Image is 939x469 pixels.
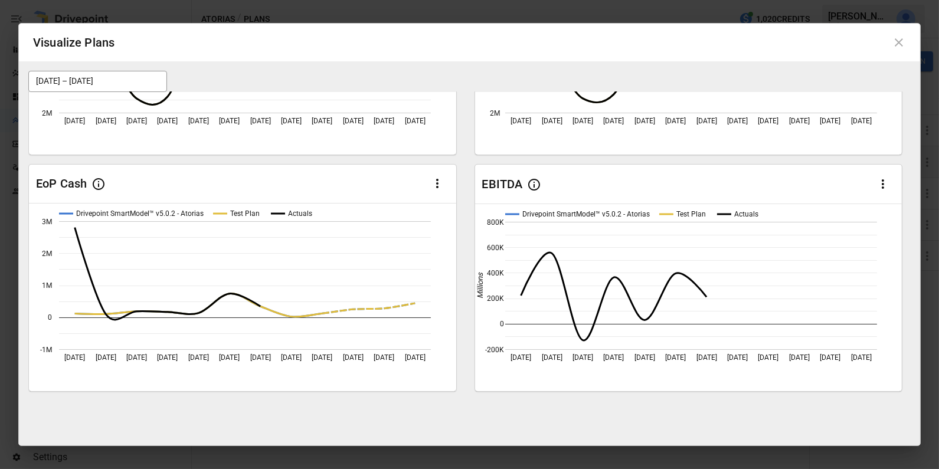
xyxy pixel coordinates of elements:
[343,117,364,125] text: [DATE]
[511,353,531,362] text: [DATE]
[696,353,716,362] text: [DATE]
[64,353,85,362] text: [DATE]
[727,353,748,362] text: [DATE]
[603,353,624,362] text: [DATE]
[343,353,364,362] text: [DATE]
[126,353,147,362] text: [DATE]
[475,204,902,391] svg: A chart.
[188,117,209,125] text: [DATE]
[511,117,531,125] text: [DATE]
[850,117,871,125] text: [DATE]
[634,117,655,125] text: [DATE]
[676,210,706,218] text: Test Plan
[288,209,312,218] text: Actuals
[405,117,426,125] text: [DATE]
[820,353,840,362] text: [DATE]
[40,345,52,353] text: -1M
[727,117,748,125] text: [DATE]
[634,353,655,362] text: [DATE]
[312,117,333,125] text: [DATE]
[36,83,52,91] text: 2.2M
[281,117,302,125] text: [DATE]
[734,210,758,218] text: Actuals
[42,281,52,290] text: 1M
[485,345,503,353] text: -200K
[541,117,562,125] text: [DATE]
[789,117,809,125] text: [DATE]
[250,353,271,362] text: [DATE]
[758,353,778,362] text: [DATE]
[64,117,85,125] text: [DATE]
[850,353,871,362] text: [DATE]
[374,353,394,362] text: [DATE]
[42,250,52,258] text: 2M
[28,71,167,92] button: [DATE] – [DATE]
[188,353,209,362] text: [DATE]
[312,353,333,362] text: [DATE]
[29,204,456,391] svg: A chart.
[486,294,503,303] text: 200K
[486,218,503,226] text: 800K
[820,117,840,125] text: [DATE]
[603,117,624,125] text: [DATE]
[486,269,503,277] text: 400K
[374,117,394,125] text: [DATE]
[157,117,178,125] text: [DATE]
[281,353,302,362] text: [DATE]
[696,117,716,125] text: [DATE]
[665,117,686,125] text: [DATE]
[36,176,87,191] div: EoP Cash
[219,353,240,362] text: [DATE]
[541,353,562,362] text: [DATE]
[486,244,503,252] text: 600K
[126,117,147,125] text: [DATE]
[33,33,114,52] div: Visualize Plans
[480,83,500,91] text: 2.25M
[572,117,593,125] text: [DATE]
[230,209,260,218] text: Test Plan
[789,353,809,362] text: [DATE]
[476,272,485,299] text: Millions
[157,353,178,362] text: [DATE]
[219,117,240,125] text: [DATE]
[42,109,52,117] text: 2M
[250,117,271,125] text: [DATE]
[96,353,116,362] text: [DATE]
[572,353,593,362] text: [DATE]
[490,109,500,117] text: 2M
[96,117,116,125] text: [DATE]
[405,353,426,362] text: [DATE]
[758,117,778,125] text: [DATE]
[482,176,523,192] div: EBITDA
[48,313,52,322] text: 0
[665,353,686,362] text: [DATE]
[42,217,52,225] text: 3M
[499,320,503,328] text: 0
[76,209,204,218] text: Drivepoint SmartModel™ v5.0.2 - Atorias
[522,210,650,218] text: Drivepoint SmartModel™ v5.0.2 - Atorias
